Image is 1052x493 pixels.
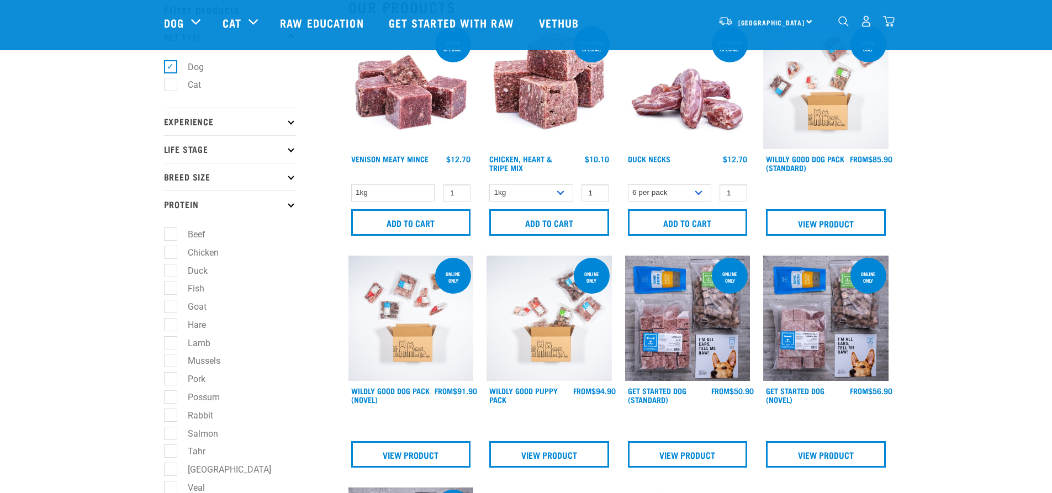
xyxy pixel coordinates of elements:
label: Possum [170,390,224,404]
label: Chicken [170,246,223,259]
a: View Product [489,441,609,468]
div: $56.90 [850,386,892,395]
img: NSP Dog Standard Update [625,256,750,381]
label: Beef [170,227,210,241]
img: Puppy 0 2sec [487,256,612,381]
img: van-moving.png [718,16,733,26]
input: Add to cart [628,209,748,236]
span: FROM [711,389,729,393]
span: FROM [435,389,453,393]
img: home-icon@2x.png [883,15,895,27]
label: Tahr [170,444,210,458]
div: online only [850,266,886,289]
label: Rabbit [170,409,218,422]
a: Vethub [528,1,593,45]
p: Experience [164,108,297,135]
a: Duck Necks [628,157,670,161]
input: 1 [720,184,747,202]
div: $91.90 [435,386,477,395]
img: user.png [860,15,872,27]
img: NSP Dog Novel Update [763,256,889,381]
label: Pork [170,372,210,386]
p: Life Stage [164,135,297,163]
label: Lamb [170,336,215,350]
img: home-icon-1@2x.png [838,16,849,26]
input: Add to cart [351,209,471,236]
label: Duck [170,264,212,278]
div: $94.90 [573,386,616,395]
input: 1 [443,184,471,202]
img: 1062 Chicken Heart Tripe Mix 01 [487,24,612,150]
label: Cat [170,78,205,92]
div: $12.70 [446,155,471,163]
input: 1 [581,184,609,202]
a: Wildly Good Dog Pack (Standard) [766,157,844,169]
img: 1117 Venison Meat Mince 01 [348,24,474,150]
span: [GEOGRAPHIC_DATA] [738,20,805,24]
a: View Product [628,441,748,468]
a: View Product [766,441,886,468]
div: $12.70 [723,155,747,163]
label: Dog [170,60,208,74]
label: Hare [170,318,210,332]
a: Chicken, Heart & Tripe Mix [489,157,552,169]
a: Raw Education [269,1,377,45]
div: Online Only [435,266,471,289]
label: Salmon [170,427,223,441]
a: Get Started Dog (Standard) [628,389,686,401]
a: View Product [766,209,886,236]
a: Venison Meaty Mince [351,157,429,161]
a: Dog [164,14,184,31]
img: Dog 0 2sec [763,24,889,150]
p: Breed Size [164,163,297,190]
img: Pile Of Duck Necks For Pets [625,24,750,150]
span: FROM [850,157,868,161]
div: $50.90 [711,386,754,395]
label: Goat [170,300,211,314]
a: Wildly Good Dog Pack (Novel) [351,389,430,401]
div: Online Only [574,266,610,289]
div: $85.90 [850,155,892,163]
span: FROM [850,389,868,393]
img: Dog Novel 0 2sec [348,256,474,381]
a: View Product [351,441,471,468]
label: Fish [170,282,209,295]
p: Protein [164,190,297,218]
div: $10.10 [585,155,609,163]
label: Mussels [170,354,225,368]
span: FROM [573,389,591,393]
a: Get Started Dog (Novel) [766,389,824,401]
input: Add to cart [489,209,609,236]
div: online only [712,266,748,289]
a: Cat [223,14,241,31]
label: [GEOGRAPHIC_DATA] [170,463,276,476]
a: Wildly Good Puppy Pack [489,389,558,401]
a: Get started with Raw [378,1,528,45]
